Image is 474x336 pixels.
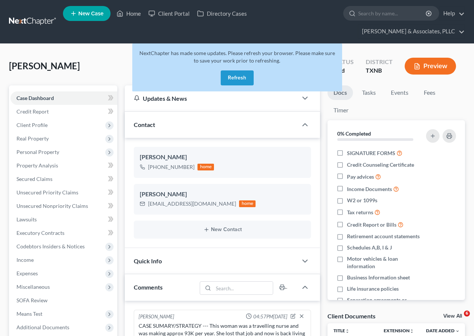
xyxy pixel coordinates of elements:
[347,197,377,204] span: W2 or 1099s
[139,50,335,64] span: NextChapter has made some updates. Please refresh your browser. Please make sure to save your wor...
[197,164,214,170] div: home
[16,108,49,115] span: Credit Report
[193,7,251,20] a: Directory Cases
[16,176,52,182] span: Secured Claims
[10,213,117,226] a: Lawsuits
[16,95,54,101] span: Case Dashboard
[327,103,354,118] a: Timer
[16,135,49,142] span: Real Property
[385,85,414,100] a: Events
[347,244,392,251] span: Schedules A,B, I & J
[356,85,382,100] a: Tasks
[16,162,58,169] span: Property Analysis
[139,313,174,321] div: [PERSON_NAME]
[16,311,42,317] span: Means Test
[9,60,80,71] span: [PERSON_NAME]
[332,66,354,75] div: Filed
[134,121,155,128] span: Contact
[347,185,392,193] span: Income Documents
[347,173,374,181] span: Pay advices
[10,199,117,213] a: Unsecured Nonpriority Claims
[16,149,59,155] span: Personal Property
[10,294,117,307] a: SOFA Review
[455,329,460,333] i: expand_more
[16,270,38,276] span: Expenses
[337,130,371,137] strong: 0% Completed
[347,161,414,169] span: Credit Counseling Certificate
[140,190,305,199] div: [PERSON_NAME]
[410,329,414,333] i: unfold_more
[449,311,467,329] iframe: Intercom live chat
[16,216,37,223] span: Lawsuits
[16,122,48,128] span: Client Profile
[221,70,254,85] button: Refresh
[16,243,85,249] span: Codebtors Insiders & Notices
[358,6,427,20] input: Search by name...
[140,227,305,233] button: New Contact
[10,159,117,172] a: Property Analysis
[464,311,470,317] span: 6
[16,297,48,303] span: SOFA Review
[78,11,103,16] span: New Case
[16,203,88,209] span: Unsecured Nonpriority Claims
[10,91,117,105] a: Case Dashboard
[333,328,350,333] a: Titleunfold_more
[347,285,399,293] span: Life insurance policies
[10,226,117,240] a: Executory Contracts
[405,58,456,75] button: Preview
[113,7,145,20] a: Home
[347,209,373,216] span: Tax returns
[345,329,350,333] i: unfold_more
[134,257,162,264] span: Quick Info
[16,189,78,196] span: Unsecured Priority Claims
[16,324,69,330] span: Additional Documents
[327,312,375,320] div: Client Documents
[358,25,465,38] a: [PERSON_NAME] & Associates, PLLC
[134,284,163,291] span: Comments
[239,200,256,207] div: home
[148,200,236,208] div: [EMAIL_ADDRESS][DOMAIN_NAME]
[440,7,465,20] a: Help
[366,58,393,66] div: District
[443,314,462,319] a: View All
[214,282,273,294] input: Search...
[148,163,194,171] div: [PHONE_NUMBER]
[332,58,354,66] div: Status
[145,7,193,20] a: Client Portal
[140,153,305,162] div: [PERSON_NAME]
[347,296,424,311] span: Separation agreements or decrees of divorces
[16,257,34,263] span: Income
[347,149,395,157] span: SIGNATURE FORMS
[347,233,420,240] span: Retirement account statements
[417,85,441,100] a: Fees
[134,94,289,102] div: Updates & News
[16,284,50,290] span: Miscellaneous
[10,172,117,186] a: Secured Claims
[347,255,424,270] span: Motor vehicles & loan information
[10,105,117,118] a: Credit Report
[426,328,460,333] a: Date Added expand_more
[384,328,414,333] a: Extensionunfold_more
[16,230,64,236] span: Executory Contracts
[347,221,396,228] span: Credit Report or Bills
[10,186,117,199] a: Unsecured Priority Claims
[347,274,410,281] span: Business Information sheet
[366,66,393,75] div: TXNB
[253,313,287,320] span: 04:57PM[DATE]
